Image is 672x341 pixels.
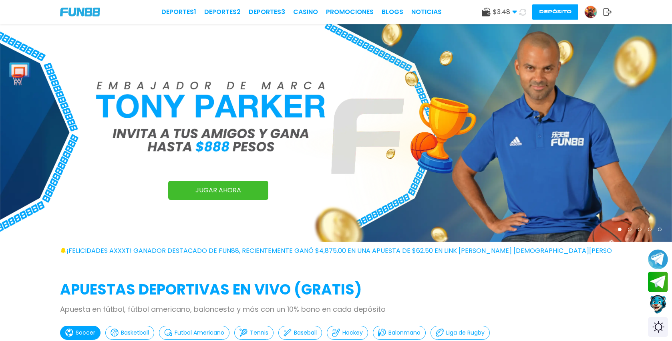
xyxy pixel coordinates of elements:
[66,246,650,256] span: ¡FELICIDADES axxxt! GANADOR DESTACADO DE FUN88, RECIENTEMENTE GANÓ $4,875.00 EN UNA APUESTA DE $6...
[648,317,668,337] div: Switch theme
[159,326,229,340] button: Futbol Americano
[648,294,668,315] button: Contact customer service
[60,326,101,340] button: Soccer
[175,329,224,337] p: Futbol Americano
[161,7,196,17] a: Deportes1
[342,329,363,337] p: Hockey
[234,326,274,340] button: Tennis
[446,329,485,337] p: Liga de Rugby
[493,7,517,17] span: $ 3.48
[648,249,668,270] button: Join telegram channel
[585,6,597,18] img: Avatar
[373,326,426,340] button: Balonmano
[60,279,612,301] h2: APUESTAS DEPORTIVAS EN VIVO (gratis)
[532,4,578,20] button: Depósito
[294,329,317,337] p: Baseball
[121,329,149,337] p: Basketball
[105,326,154,340] button: Basketball
[168,181,268,200] a: JUGAR AHORA
[326,7,374,17] a: Promociones
[60,8,100,16] img: Company Logo
[250,329,268,337] p: Tennis
[388,329,421,337] p: Balonmano
[76,329,95,337] p: Soccer
[382,7,403,17] a: BLOGS
[204,7,241,17] a: Deportes2
[293,7,318,17] a: CASINO
[584,6,603,18] a: Avatar
[278,326,322,340] button: Baseball
[249,7,285,17] a: Deportes3
[327,326,368,340] button: Hockey
[60,304,612,315] p: Apuesta en fútbol, fútbol americano, baloncesto y más con un 10% bono en cada depósito
[431,326,490,340] button: Liga de Rugby
[648,272,668,293] button: Join telegram
[411,7,442,17] a: NOTICIAS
